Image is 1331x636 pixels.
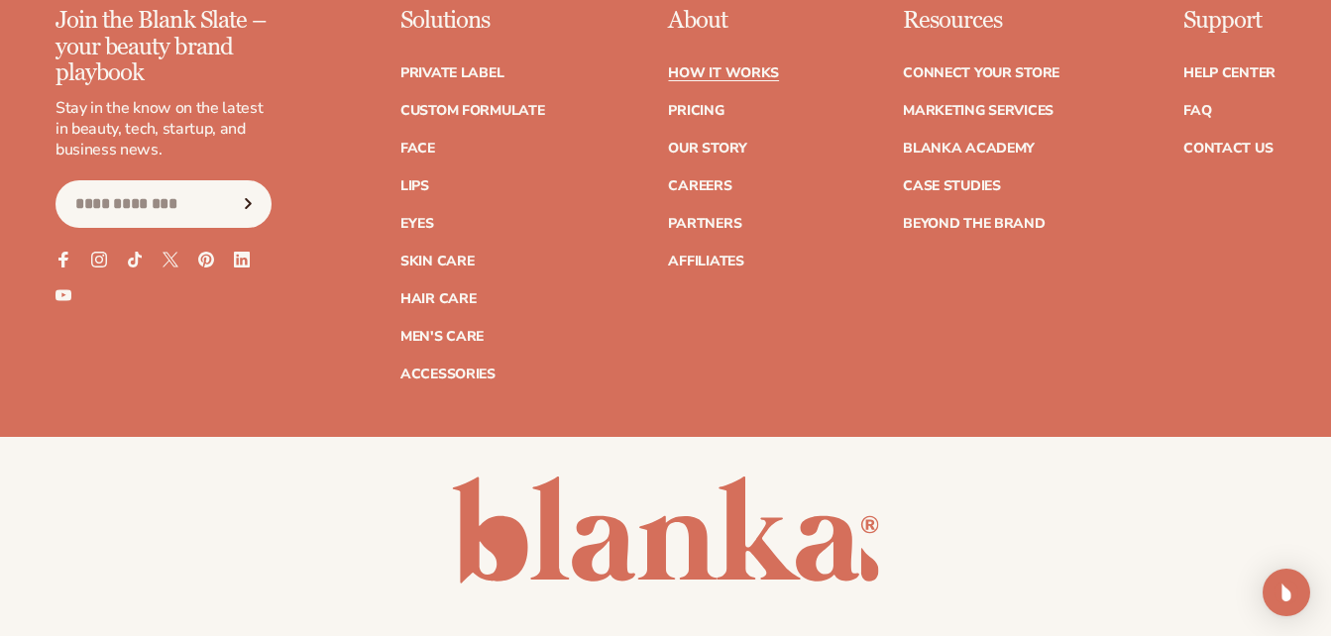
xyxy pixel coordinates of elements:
p: Stay in the know on the latest in beauty, tech, startup, and business news. [55,98,272,159]
p: Join the Blank Slate – your beauty brand playbook [55,8,272,86]
p: Solutions [400,8,545,34]
a: Blanka Academy [903,142,1035,156]
a: Skin Care [400,255,474,268]
p: Resources [903,8,1059,34]
a: Men's Care [400,330,484,344]
a: Connect your store [903,66,1059,80]
a: Contact Us [1183,142,1273,156]
a: Marketing services [903,104,1054,118]
a: Lips [400,179,429,193]
a: Careers [668,179,731,193]
div: Open Intercom Messenger [1263,569,1310,616]
a: Accessories [400,368,496,381]
a: Custom formulate [400,104,545,118]
a: How It Works [668,66,779,80]
p: Support [1183,8,1276,34]
button: Subscribe [227,180,271,228]
a: FAQ [1183,104,1211,118]
p: About [668,8,779,34]
a: Eyes [400,217,434,231]
a: Beyond the brand [903,217,1046,231]
a: Partners [668,217,741,231]
a: Face [400,142,435,156]
a: Private label [400,66,503,80]
a: Our Story [668,142,746,156]
a: Help Center [1183,66,1276,80]
a: Hair Care [400,292,476,306]
a: Case Studies [903,179,1001,193]
a: Pricing [668,104,723,118]
a: Affiliates [668,255,743,268]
